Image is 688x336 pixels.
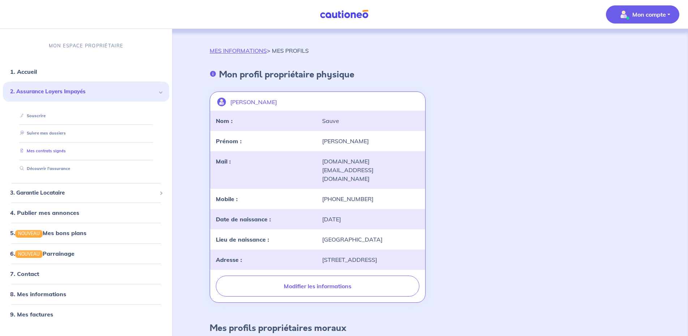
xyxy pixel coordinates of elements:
a: Suivre mes dossiers [17,131,66,136]
div: [DOMAIN_NAME][EMAIL_ADDRESS][DOMAIN_NAME] [318,157,424,183]
p: Mon compte [632,10,666,19]
p: [PERSON_NAME] [230,98,277,106]
span: 3. Garantie Locataire [10,189,157,197]
div: 8. Mes informations [3,287,169,301]
img: illu_account.svg [217,98,226,106]
strong: Mail : [216,158,231,165]
a: 4. Publier mes annonces [10,209,79,216]
strong: Adresse : [216,256,242,263]
p: > MES PROFILS [210,46,309,55]
p: MON ESPACE PROPRIÉTAIRE [49,42,123,49]
div: 3. Garantie Locataire [3,186,169,200]
div: [STREET_ADDRESS] [318,255,424,264]
strong: Date de naissance : [216,216,271,223]
button: Modifier les informations [216,276,420,297]
a: 6.NOUVEAUParrainage [10,250,74,257]
strong: Mobile : [216,195,238,203]
img: Cautioneo [317,10,371,19]
a: 8. Mes informations [10,290,66,298]
button: illu_account_valid_menu.svgMon compte [606,5,679,24]
a: Mes contrats signés [17,148,66,153]
div: [PERSON_NAME] [318,137,424,145]
div: Mes contrats signés [12,145,161,157]
div: [PHONE_NUMBER] [318,195,424,203]
a: 1. Accueil [10,68,37,75]
a: Souscrire [17,113,46,118]
div: 6.NOUVEAUParrainage [3,246,169,260]
span: 2. Assurance Loyers Impayés [10,88,157,96]
a: 5.NOUVEAUMes bons plans [10,229,86,237]
strong: Lieu de naissance : [216,236,269,243]
div: Découvrir l'assurance [12,163,161,175]
div: 9. Mes factures [3,307,169,322]
strong: Nom : [216,117,232,124]
img: illu_account_valid_menu.svg [618,9,629,20]
a: 7. Contact [10,270,39,277]
div: 4. Publier mes annonces [3,205,169,220]
div: 7. Contact [3,267,169,281]
div: Souscrire [12,110,161,122]
h4: Mon profil propriétaire physique [219,69,354,80]
strong: Prénom : [216,137,242,145]
div: 1. Accueil [3,64,169,79]
a: 9. Mes factures [10,311,53,318]
div: [GEOGRAPHIC_DATA] [318,235,424,244]
div: Suivre mes dossiers [12,127,161,139]
a: Découvrir l'assurance [17,166,70,171]
div: [DATE] [318,215,424,224]
div: 2. Assurance Loyers Impayés [3,82,169,102]
div: Sauve [318,116,424,125]
a: MES INFORMATIONS [210,47,267,54]
div: 5.NOUVEAUMes bons plans [3,226,169,240]
h4: Mes profils propriétaires moraux [210,323,346,333]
